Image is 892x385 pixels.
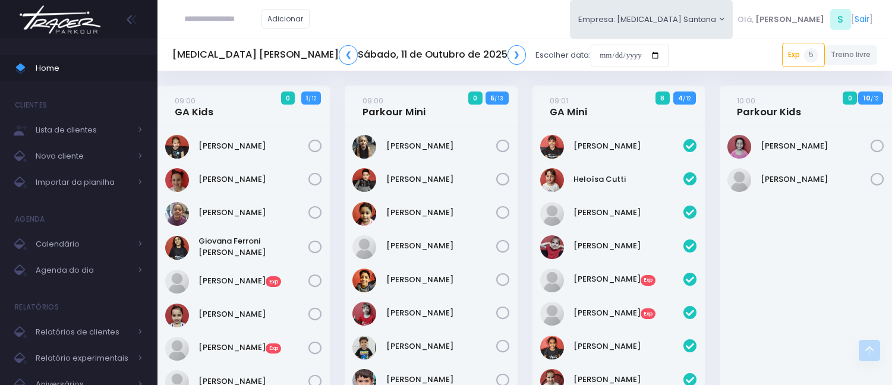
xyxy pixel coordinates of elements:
[352,135,376,159] img: Arthur Amancio Baldasso
[490,93,494,103] strong: 5
[727,135,751,159] img: Isabella Palma Reis
[825,45,878,65] a: Treino livre
[352,168,376,192] img: Benicio Domingos Barbosa
[308,95,316,102] small: / 12
[36,236,131,252] span: Calendário
[386,307,496,319] a: [PERSON_NAME]
[36,149,131,164] span: Novo cliente
[36,324,131,340] span: Relatórios de clientes
[198,173,308,185] a: [PERSON_NAME]
[573,173,683,185] a: Heloísa Cutti
[855,13,869,26] a: Sair
[655,91,670,105] span: 8
[36,122,131,138] span: Lista de clientes
[198,235,308,258] a: Giovana Ferroni [PERSON_NAME]
[172,42,669,69] div: Escolher data:
[386,274,496,286] a: [PERSON_NAME]
[261,9,310,29] a: Adicionar
[761,140,871,152] a: [PERSON_NAME]
[352,202,376,226] img: Helena Sass Lopes
[683,95,691,102] small: / 12
[352,302,376,326] img: Miguel Antunes Castilho
[386,240,496,252] a: [PERSON_NAME]
[830,9,851,30] span: S
[737,14,754,26] span: Olá,
[15,93,47,117] h4: Clientes
[15,207,45,231] h4: Agenda
[573,140,683,152] a: [PERSON_NAME]
[540,302,564,326] img: Lívia Queiroz
[172,45,526,65] h5: [MEDICAL_DATA] [PERSON_NAME] Sábado, 11 de Outubro de 2025
[508,45,527,65] a: ❯
[733,6,877,33] div: [ ]
[306,93,308,103] strong: 1
[386,173,496,185] a: [PERSON_NAME]
[165,168,189,192] img: Ana Clara Rufino
[540,135,564,159] img: Diana ferreira dos santos
[494,95,503,102] small: / 13
[198,275,308,287] a: [PERSON_NAME]Exp
[540,168,564,192] img: Heloísa Cutti Iagalo
[386,340,496,352] a: [PERSON_NAME]
[871,95,878,102] small: / 12
[363,94,425,118] a: 09:00Parkour Mini
[339,45,358,65] a: ❮
[36,263,131,278] span: Agenda do dia
[727,168,751,192] img: Manuela Lopes Canova
[165,135,189,159] img: Alice Silva de Mendonça
[678,93,683,103] strong: 4
[281,91,295,105] span: 0
[540,202,564,226] img: Hope Harumi Yokota
[863,93,871,103] strong: 10
[550,95,568,106] small: 09:01
[782,43,825,67] a: Exp5
[175,94,213,118] a: 09:00GA Kids
[165,236,189,260] img: Giovana Ferroni Gimenes de Almeida
[352,336,376,359] img: Pedro Pereira Tercarioli
[15,295,59,319] h4: Relatórios
[573,207,683,219] a: [PERSON_NAME]
[165,337,189,361] img: Laura Kezam
[165,270,189,294] img: Isabela kezam
[737,94,801,118] a: 10:00Parkour Kids
[761,173,871,185] a: [PERSON_NAME]
[386,140,496,152] a: [PERSON_NAME]
[573,273,683,285] a: [PERSON_NAME]Exp
[266,276,281,287] span: Exp
[266,343,281,354] span: Exp
[641,275,656,286] span: Exp
[36,351,131,366] span: Relatório experimentais
[573,307,683,319] a: [PERSON_NAME]Exp
[175,95,196,106] small: 09:00
[540,336,564,359] img: Manuela Teixeira Isique
[386,207,496,219] a: [PERSON_NAME]
[165,304,189,327] img: LAURA ORTIZ CAMPOS VIEIRA
[573,340,683,352] a: [PERSON_NAME]
[843,91,857,105] span: 0
[352,235,376,259] img: Lucas Marques
[573,240,683,252] a: [PERSON_NAME]
[36,175,131,190] span: Importar da planilha
[737,95,755,106] small: 10:00
[198,140,308,152] a: [PERSON_NAME]
[352,269,376,292] img: Léo Sass Lopes
[36,61,143,76] span: Home
[198,342,308,354] a: [PERSON_NAME]Exp
[804,48,818,62] span: 5
[198,207,308,219] a: [PERSON_NAME]
[165,202,189,226] img: Ana Clara Vicalvi DOliveira Lima
[468,91,483,105] span: 0
[540,235,564,259] img: Laís Silva de Mendonça
[363,95,383,106] small: 09:00
[550,94,587,118] a: 09:01GA Mini
[198,308,308,320] a: [PERSON_NAME]
[755,14,824,26] span: [PERSON_NAME]
[641,308,656,319] span: Exp
[540,269,564,292] img: Luísa kezam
